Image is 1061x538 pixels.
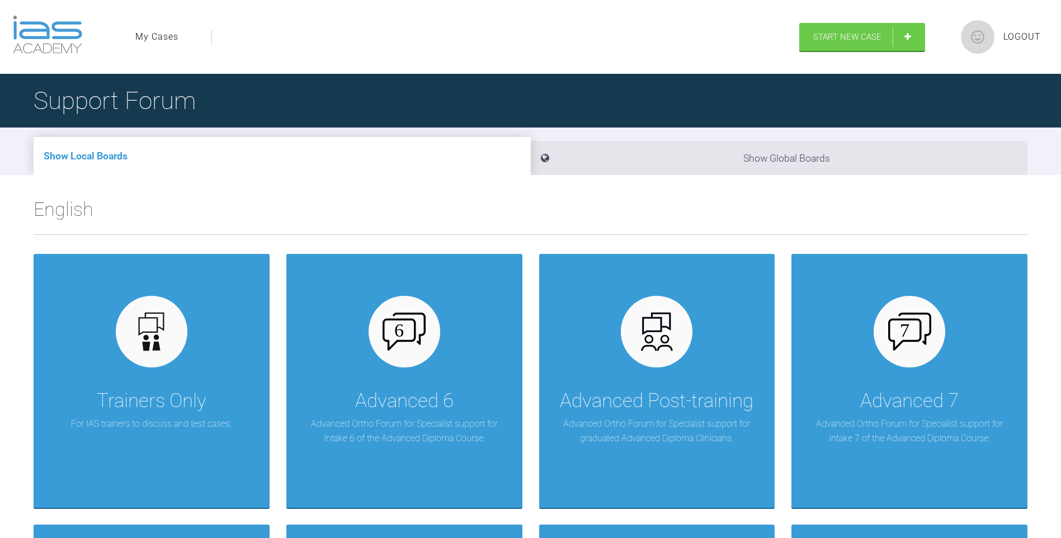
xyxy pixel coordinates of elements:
[808,417,1011,445] p: Advanced Ortho Forum for Specialist support for Intake 7 of the Advanced Diploma Course.
[539,254,775,508] a: Advanced Post-trainingAdvanced Ortho Forum for Specialist support for graduated Advanced Diploma ...
[560,385,753,417] div: Advanced Post-training
[135,30,178,44] a: My Cases
[34,254,270,508] a: Trainers OnlyFor IAS trainers to discuss and test cases.
[286,254,522,508] a: Advanced 6Advanced Ortho Forum for Specialist support for Intake 6 of the Advanced Diploma Course.
[888,313,931,351] img: advanced-7.aa0834c3.svg
[130,310,173,353] img: default.3be3f38f.svg
[813,32,881,42] span: Start New Case
[556,417,758,445] p: Advanced Ortho Forum for Specialist support for graduated Advanced Diploma Clinicians.
[303,417,506,445] p: Advanced Ortho Forum for Specialist support for Intake 6 of the Advanced Diploma Course.
[961,20,994,54] img: profile.png
[34,137,531,175] li: Show Local Boards
[860,385,959,417] div: Advanced 7
[13,16,82,54] img: logo-light.3e3ef733.png
[791,254,1027,508] a: Advanced 7Advanced Ortho Forum for Specialist support for Intake 7 of the Advanced Diploma Course.
[97,385,206,417] div: Trainers Only
[383,313,426,351] img: advanced-6.cf6970cb.svg
[531,141,1028,175] li: Show Global Boards
[1003,30,1041,44] a: Logout
[34,194,1027,234] h2: English
[34,81,196,120] h1: Support Forum
[355,385,454,417] div: Advanced 6
[799,23,925,51] a: Start New Case
[71,417,232,431] p: For IAS trainers to discuss and test cases.
[635,310,678,353] img: advanced.73cea251.svg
